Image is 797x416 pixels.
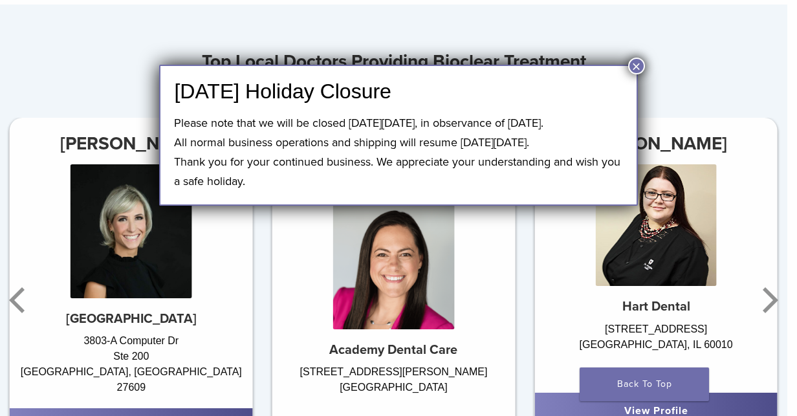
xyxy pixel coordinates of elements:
[10,333,253,395] div: 3803-A Computer Dr Ste 200 [GEOGRAPHIC_DATA], [GEOGRAPHIC_DATA] 27609
[622,299,690,314] strong: Hart Dental
[595,164,717,286] img: Dr. Agnieszka Iwaszczyszyn
[329,342,457,358] strong: Academy Dental Care
[755,261,781,339] button: Next
[6,261,32,339] button: Previous
[534,322,778,380] div: [STREET_ADDRESS] [GEOGRAPHIC_DATA], IL 60010
[71,164,192,298] img: Dr. Anna Abernethy
[66,311,197,327] strong: [GEOGRAPHIC_DATA]
[534,128,778,159] h3: [PERSON_NAME]
[580,367,709,401] a: Back To Top
[10,128,253,159] h3: [PERSON_NAME]
[333,195,455,329] img: Dr. Chelsea Gonzales & Jeniffer Segura EFDA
